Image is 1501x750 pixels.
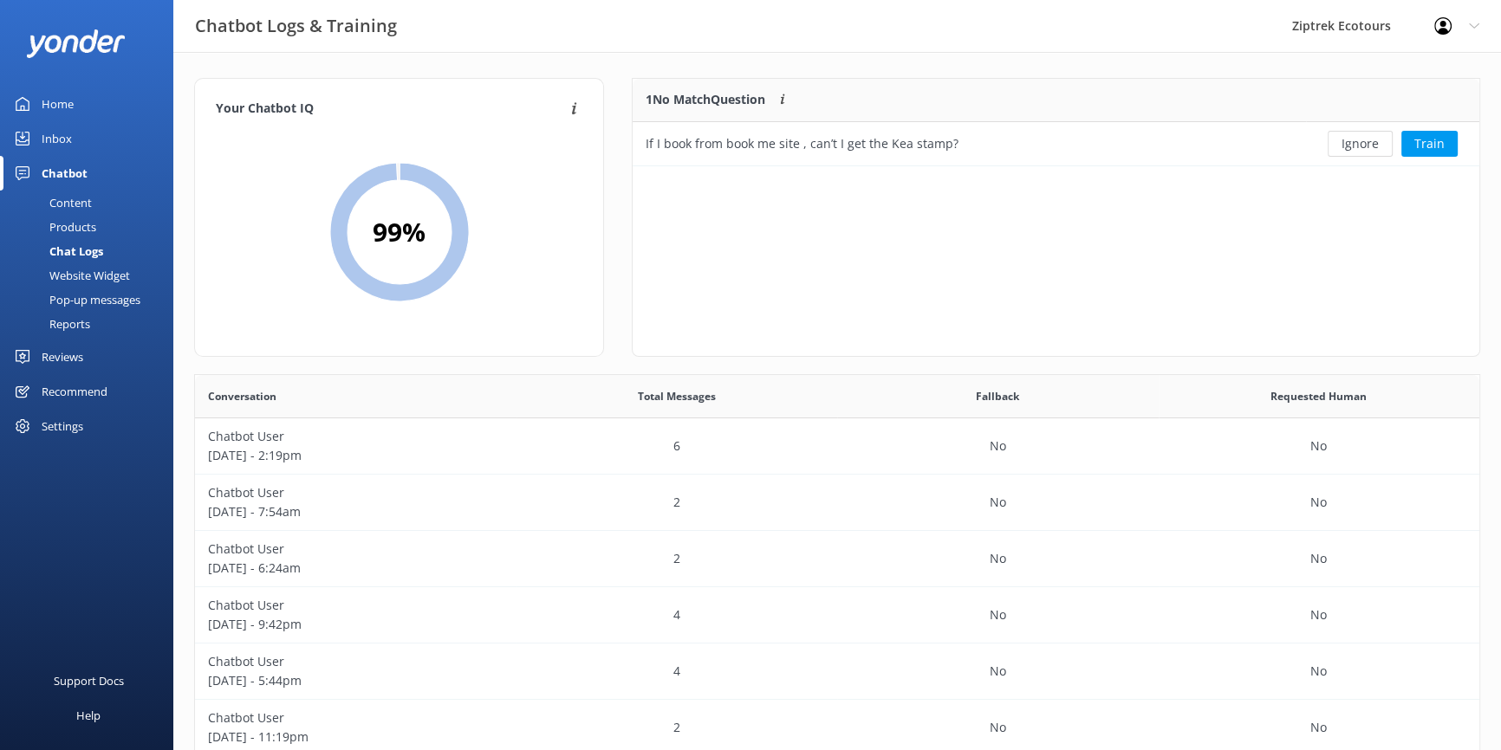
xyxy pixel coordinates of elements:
[990,605,1006,624] p: No
[208,727,504,747] p: [DATE] - 11:19pm
[208,559,504,578] p: [DATE] - 6:24am
[10,239,103,263] div: Chat Logs
[990,493,1006,512] p: No
[633,122,1479,165] div: row
[195,531,1479,587] div: row
[1328,131,1393,157] button: Ignore
[633,122,1479,165] div: grid
[208,502,504,521] p: [DATE] - 7:54am
[42,409,83,443] div: Settings
[42,339,83,374] div: Reviews
[673,662,680,681] p: 4
[990,718,1006,737] p: No
[673,549,680,568] p: 2
[1310,605,1327,624] p: No
[10,288,173,312] a: Pop-up messages
[673,718,680,737] p: 2
[1310,718,1327,737] p: No
[42,121,72,156] div: Inbox
[10,215,96,239] div: Products
[1310,436,1327,456] p: No
[673,493,680,512] p: 2
[208,652,504,671] p: Chatbot User
[208,446,504,465] p: [DATE] - 2:19pm
[42,374,107,409] div: Recommend
[42,156,88,191] div: Chatbot
[10,263,130,288] div: Website Widget
[10,191,173,215] a: Content
[208,540,504,559] p: Chatbot User
[990,662,1006,681] p: No
[195,12,397,40] h3: Chatbot Logs & Training
[208,615,504,634] p: [DATE] - 9:42pm
[673,605,680,624] p: 4
[216,100,566,119] h4: Your Chatbot IQ
[10,288,140,312] div: Pop-up messages
[42,87,74,121] div: Home
[26,29,126,58] img: yonder-white-logo.png
[208,427,504,446] p: Chatbot User
[373,211,426,253] h2: 99 %
[990,549,1006,568] p: No
[10,312,90,336] div: Reports
[195,587,1479,643] div: row
[646,134,958,153] div: If I book from book me site , can’t I get the Kea stamp?
[1310,662,1327,681] p: No
[1401,131,1458,157] button: Train
[10,191,92,215] div: Content
[208,671,504,690] p: [DATE] - 5:44pm
[195,418,1479,475] div: row
[673,436,680,456] p: 6
[10,312,173,336] a: Reports
[208,596,504,615] p: Chatbot User
[990,436,1006,456] p: No
[208,388,276,404] span: Conversation
[638,388,716,404] span: Total Messages
[1310,549,1327,568] p: No
[10,263,173,288] a: Website Widget
[646,90,765,109] p: 1 No Match Question
[10,215,173,239] a: Products
[976,388,1019,404] span: Fallback
[195,643,1479,700] div: row
[208,708,504,727] p: Chatbot User
[1310,493,1327,512] p: No
[208,483,504,502] p: Chatbot User
[195,475,1479,531] div: row
[1270,388,1367,404] span: Requested Human
[76,698,101,733] div: Help
[10,239,173,263] a: Chat Logs
[54,663,124,698] div: Support Docs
